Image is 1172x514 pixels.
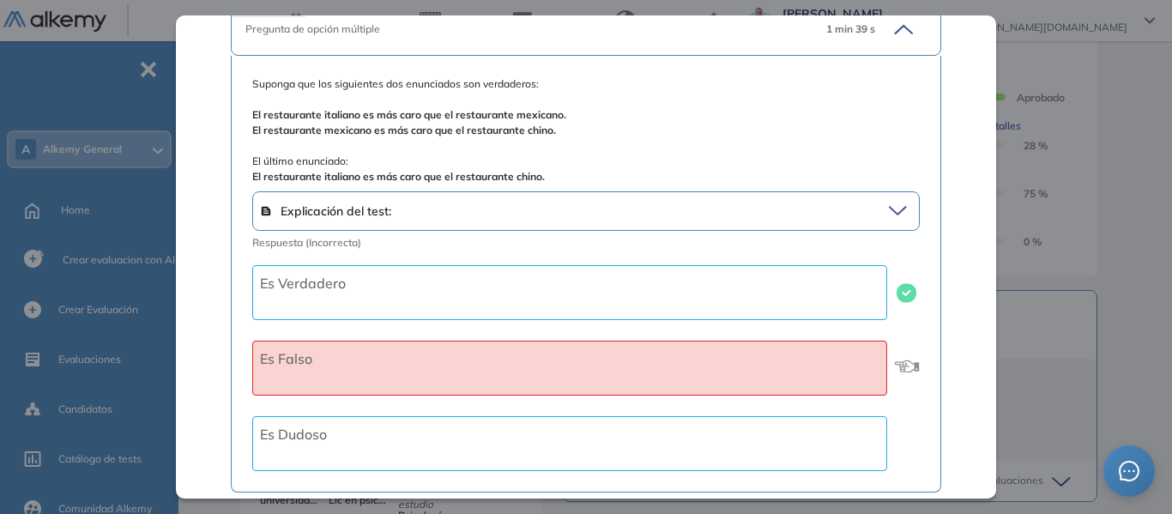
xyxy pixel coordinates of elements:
span: Es Falso [260,350,312,367]
b: El restaurante italiano es más caro que el restaurante chino. [252,170,545,183]
div: Pregunta de opción múltiple [245,21,813,37]
b: El restaurante mexicano es más caro que el restaurante chino. [252,124,556,136]
span: Suponga que los siguientes dos enunciados son verdaderos: El último enunciado: [252,76,920,184]
span: Es Dudoso [260,426,327,443]
span: Es Verdadero [260,275,346,292]
span: Respuesta (Incorrecta) [252,236,361,249]
b: El restaurante italiano es más caro que el restaurante mexicano. [252,108,566,121]
span: Explicación del test: [260,199,571,223]
span: 1 min 39 s [826,21,875,37]
span: message [1119,461,1139,481]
